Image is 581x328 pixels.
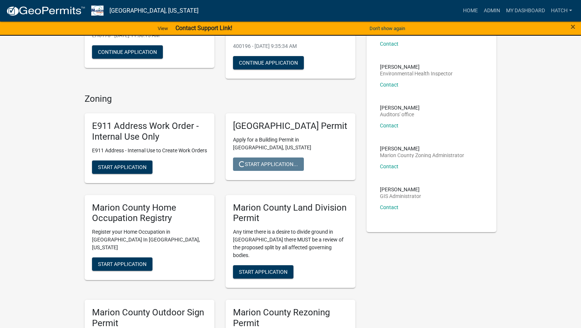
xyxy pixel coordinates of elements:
p: Register your Home Occupation in [GEOGRAPHIC_DATA] In [GEOGRAPHIC_DATA], [US_STATE] [92,228,207,251]
a: Contact [380,41,398,47]
a: Contact [380,204,398,210]
p: Apply for a Building Permit in [GEOGRAPHIC_DATA], [US_STATE] [233,136,348,152]
a: My Dashboard [503,4,548,18]
span: × [571,22,575,32]
span: Start Application [239,269,288,275]
a: View [155,22,171,35]
h5: E911 Address Work Order - Internal Use Only [92,121,207,142]
span: Start Application... [239,161,298,167]
button: Don't show again [367,22,408,35]
span: Start Application [98,261,147,267]
p: Auditors' office [380,112,420,117]
h5: [GEOGRAPHIC_DATA] Permit [233,121,348,131]
button: Continue Application [92,45,163,59]
span: Start Application [98,164,147,170]
a: Contact [380,163,398,169]
p: Marion County Zoning Administrator [380,153,464,158]
button: Start Application [233,265,293,279]
p: Environmental Health Inspector [380,71,453,76]
p: E911 Address - Internal Use to Create Work Orders [92,147,207,155]
p: [PERSON_NAME] [380,187,421,192]
a: [GEOGRAPHIC_DATA], [US_STATE] [109,4,198,17]
p: GIS Administrator [380,194,421,199]
a: Hatch [548,4,575,18]
p: [PERSON_NAME] [380,64,453,69]
a: Contact [380,123,398,129]
a: Admin [481,4,503,18]
p: [PERSON_NAME] [380,146,464,151]
button: Continue Application [233,56,304,69]
h5: Marion County Land Division Permit [233,202,348,224]
h4: Zoning [85,94,355,104]
button: Start Application... [233,157,304,171]
button: Start Application [92,257,152,271]
strong: Contact Support Link! [175,25,232,32]
button: Close [571,22,575,31]
p: [PERSON_NAME] [380,105,420,110]
p: 400196 - [DATE] 9:35:34 AM [233,42,348,50]
a: Home [460,4,481,18]
img: Marion County, Iowa [91,6,104,16]
a: Contact [380,82,398,88]
h5: Marion County Home Occupation Registry [92,202,207,224]
p: Any time there is a desire to divide ground in [GEOGRAPHIC_DATA] there MUST be a review of the pr... [233,228,348,259]
button: Start Application [92,160,152,174]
